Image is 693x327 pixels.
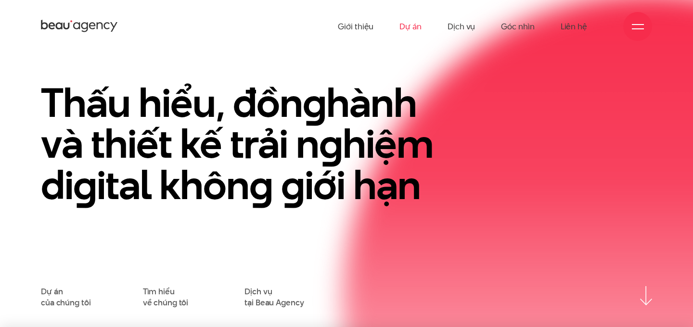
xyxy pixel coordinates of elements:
en: g [319,115,343,172]
a: Dịch vụtại Beau Agency [244,286,304,308]
en: g [281,157,305,213]
a: Tìm hiểuvề chúng tôi [143,286,189,308]
en: g [249,157,273,213]
a: Dự áncủa chúng tôi [41,286,90,308]
h1: Thấu hiểu, đồn hành và thiết kế trải n hiệm di ital khôn iới hạn [41,82,444,206]
en: g [73,157,97,213]
en: g [303,75,326,131]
